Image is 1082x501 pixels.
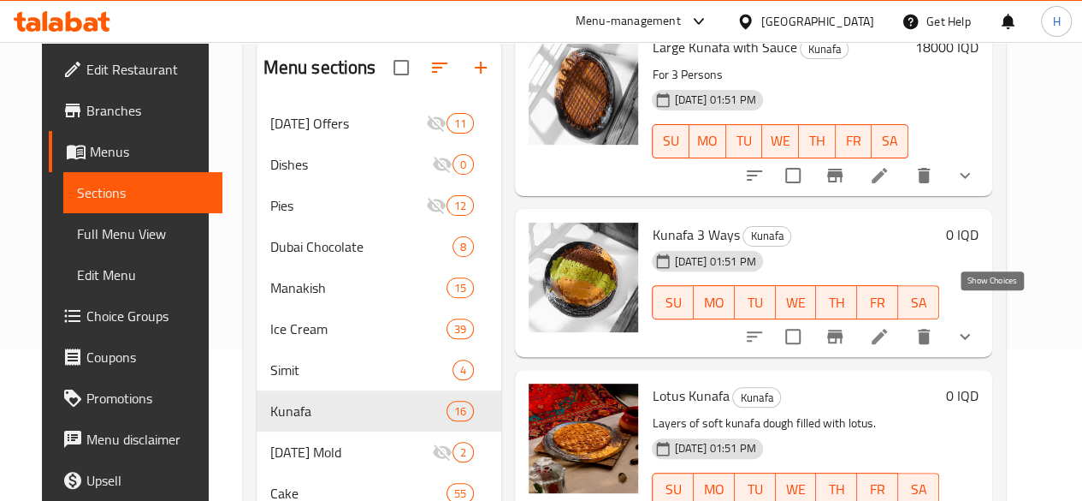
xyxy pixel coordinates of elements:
span: WE [783,290,810,315]
div: Kunafa [732,387,781,408]
div: Kunafa16 [257,391,502,432]
div: items [452,360,474,380]
span: MO [701,290,728,315]
button: WE [776,285,817,319]
a: Edit Restaurant [49,49,222,90]
button: SU [652,124,689,158]
div: [DATE] Offers11 [257,103,502,144]
div: Ice Cream39 [257,308,502,349]
span: Edit Restaurant [86,59,209,80]
span: [DATE] 01:51 PM [667,440,762,456]
span: 11 [447,116,473,132]
button: TU [735,285,776,319]
span: Coupons [86,347,209,367]
a: Menus [49,131,222,172]
h2: Menu sections [263,55,376,81]
p: Layers of soft kunafa dough filled with lotus. [652,413,939,434]
span: H [1052,12,1060,31]
span: Choice Groups [86,306,209,326]
span: 8 [453,239,473,255]
a: Coupons [49,337,222,378]
button: MO [689,124,726,158]
span: FR [843,128,866,153]
div: Dubai Chocolate8 [257,226,502,267]
a: Full Menu View [63,213,222,254]
a: Edit menu item [869,326,890,347]
span: Kunafa [801,39,848,59]
span: SA [878,128,902,153]
span: Promotions [86,388,209,409]
a: Edit menu item [869,165,890,186]
span: Menus [90,141,209,162]
span: SA [905,290,932,315]
span: 12 [447,198,473,214]
button: delete [903,155,944,196]
div: items [452,236,474,257]
span: SU [659,290,687,315]
svg: Show Choices [955,165,975,186]
a: Menu disclaimer [49,419,222,460]
div: Pies12 [257,185,502,226]
span: [DATE] 01:51 PM [667,253,762,270]
div: items [446,277,474,298]
button: SU [652,285,694,319]
button: FR [836,124,872,158]
span: 0 [453,157,473,173]
div: Mother's Day Mold [270,442,433,462]
button: sort-choices [734,316,775,357]
span: MO [696,128,719,153]
button: MO [694,285,735,319]
div: Kunafa [270,401,446,421]
div: Dishes0 [257,144,502,185]
div: items [446,113,474,134]
img: Large Kunafa with Sauce [529,35,638,145]
a: Promotions [49,378,222,419]
button: sort-choices [734,155,775,196]
span: Kunafa 3 Ways [652,222,739,248]
a: Upsell [49,460,222,501]
h6: 0 IQD [946,384,979,408]
span: Dishes [270,154,433,175]
button: FR [857,285,898,319]
button: SA [898,285,939,319]
span: WE [769,128,792,153]
svg: Inactive section [432,154,452,175]
span: Upsell [86,470,209,491]
span: Large Kunafa with Sauce [652,34,796,60]
button: TH [799,124,836,158]
span: FR [864,290,891,315]
button: WE [762,124,799,158]
span: Sections [77,182,209,203]
svg: Inactive section [426,195,446,216]
a: Edit Menu [63,254,222,295]
a: Sections [63,172,222,213]
h6: 18000 IQD [915,35,979,59]
div: Kunafa [800,39,848,59]
span: Select all sections [383,50,419,86]
button: TH [816,285,857,319]
span: 39 [447,321,473,337]
span: Ice Cream [270,319,446,339]
span: TU [733,128,756,153]
button: Branch-specific-item [814,316,855,357]
span: Manakish [270,277,446,298]
span: Full Menu View [77,224,209,244]
span: SU [659,128,683,153]
span: Dubai Chocolate [270,236,453,257]
span: Menu disclaimer [86,429,209,450]
span: Lotus Kunafa [652,383,729,409]
span: Select to update [775,319,811,355]
div: Simit4 [257,349,502,391]
h6: 0 IQD [946,223,979,247]
span: [DATE] Mold [270,442,433,462]
span: Kunafa [743,226,790,246]
svg: Inactive section [432,442,452,462]
p: For 3 Persons [652,64,908,86]
span: 2 [453,444,473,461]
img: Lotus Kunafa [529,384,638,493]
img: Kunafa 3 Ways [529,223,638,332]
span: Simit [270,360,453,380]
div: [DATE] Mold2 [257,432,502,473]
span: 4 [453,362,473,379]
